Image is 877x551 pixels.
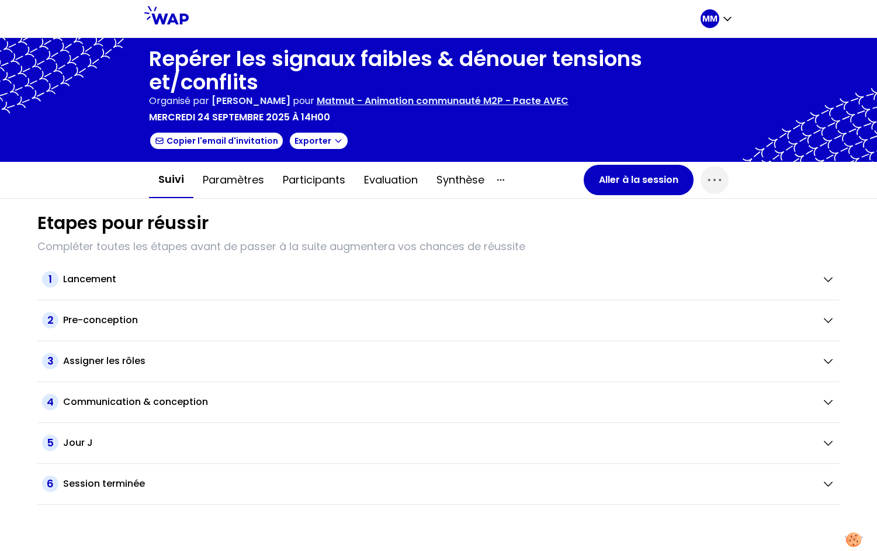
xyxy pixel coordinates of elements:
p: mercredi 24 septembre 2025 à 14h00 [149,110,330,124]
h1: Repérer les signaux faibles & dénouer tensions et/conflits [149,47,729,94]
span: 6 [42,476,58,492]
span: 4 [42,394,58,410]
button: Participants [273,162,355,197]
button: Paramètres [193,162,273,197]
p: pour [293,94,314,108]
button: 3Assigner les rôles [42,353,835,369]
span: 3 [42,353,58,369]
p: Organisé par [149,94,209,108]
button: Exporter [289,131,349,150]
button: Copier l'email d'invitation [149,131,284,150]
span: 5 [42,435,58,451]
button: 5Jour J [42,435,835,451]
h2: Session terminée [63,477,145,491]
p: MM [702,13,717,25]
h2: Communication & conception [63,395,208,409]
button: Aller à la session [584,165,694,195]
button: MM [701,9,733,28]
button: 4Communication & conception [42,394,835,410]
button: Suivi [149,162,193,198]
button: 2Pre-conception [42,312,835,328]
h2: Assigner les rôles [63,354,145,368]
span: [PERSON_NAME] [212,94,290,108]
button: Evaluation [355,162,427,197]
span: 1 [42,271,58,287]
span: 2 [42,312,58,328]
h2: Lancement [63,272,116,286]
button: Synthèse [427,162,494,197]
button: 6Session terminée [42,476,835,492]
p: Matmut - Animation communauté M2P - Pacte AVEC [317,94,569,108]
h2: Jour J [63,436,93,450]
button: 1Lancement [42,271,835,287]
h1: Etapes pour réussir [37,213,209,234]
p: Compléter toutes les étapes avant de passer à la suite augmentera vos chances de réussite [37,238,840,255]
h2: Pre-conception [63,313,138,327]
